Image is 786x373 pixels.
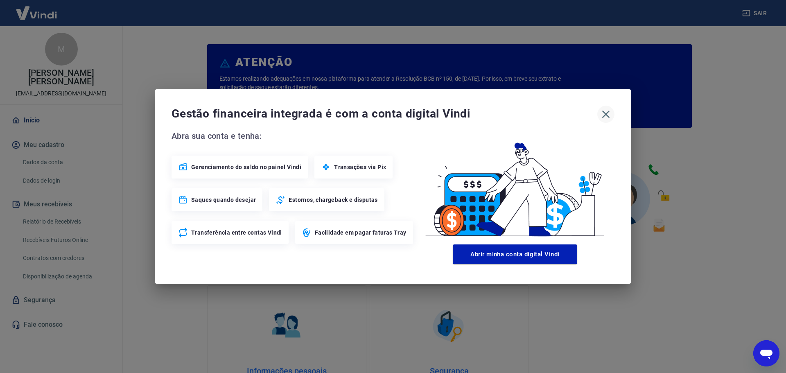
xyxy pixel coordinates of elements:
[416,129,614,241] img: Good Billing
[191,228,282,237] span: Transferência entre contas Vindi
[191,196,256,204] span: Saques quando desejar
[191,163,301,171] span: Gerenciamento do saldo no painel Vindi
[753,340,779,366] iframe: Botão para abrir a janela de mensagens, conversa em andamento
[172,106,597,122] span: Gestão financeira integrada é com a conta digital Vindi
[289,196,377,204] span: Estornos, chargeback e disputas
[315,228,407,237] span: Facilidade em pagar faturas Tray
[334,163,386,171] span: Transações via Pix
[172,129,416,142] span: Abra sua conta e tenha:
[453,244,577,264] button: Abrir minha conta digital Vindi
